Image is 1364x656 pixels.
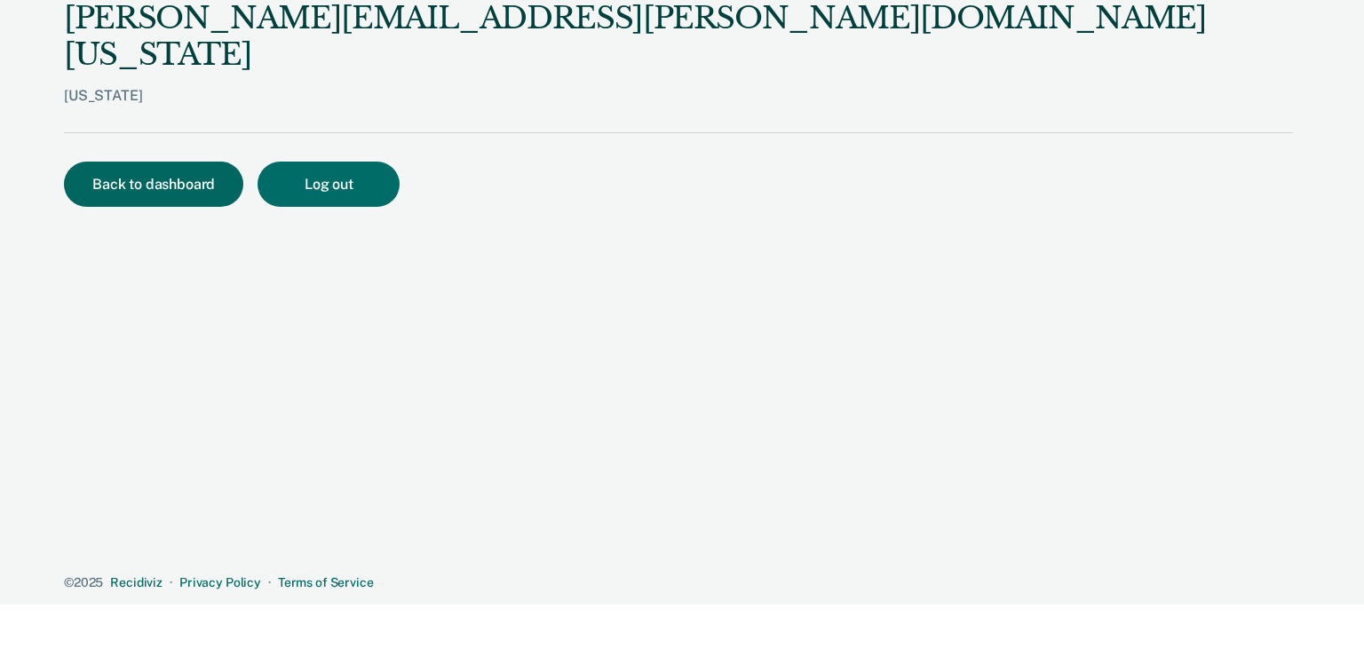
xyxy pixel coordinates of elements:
button: Back to dashboard [64,162,243,207]
a: Recidiviz [110,575,163,589]
div: [US_STATE] [64,87,1293,132]
a: Back to dashboard [64,178,258,192]
button: Log out [258,162,400,207]
div: · · [64,575,1293,590]
span: © 2025 [64,575,103,589]
a: Privacy Policy [179,575,261,589]
a: Terms of Service [278,575,374,589]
